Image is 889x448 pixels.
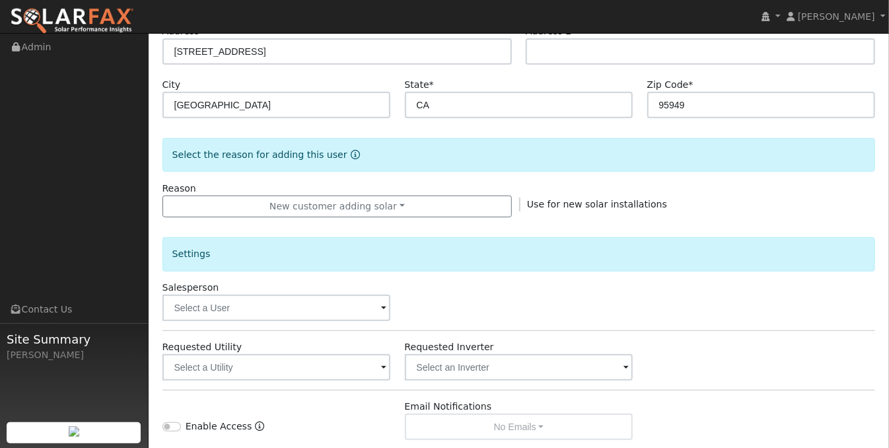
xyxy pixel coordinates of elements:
input: Select a User [162,295,391,321]
div: Select the reason for adding this user [162,138,876,172]
a: Reason for new user [347,149,360,160]
img: SolarFax [10,7,134,35]
a: Enable Access [255,420,264,440]
button: New customer adding solar [162,196,512,218]
label: Zip Code [647,78,693,92]
span: Site Summary [7,330,141,348]
span: [PERSON_NAME] [798,11,875,22]
label: Email Notifications [405,400,492,414]
img: retrieve [69,426,79,437]
span: Required [429,79,434,90]
label: Enable Access [186,420,252,433]
label: Salesperson [162,281,219,295]
label: Requested Inverter [405,340,494,354]
input: Select an Inverter [405,354,633,381]
div: Settings [162,237,876,271]
label: City [162,78,181,92]
input: Select a Utility [162,354,391,381]
span: Required [689,79,693,90]
label: Reason [162,182,196,196]
span: Use for new solar installations [527,199,667,209]
div: [PERSON_NAME] [7,348,141,362]
label: Requested Utility [162,340,242,354]
label: State [405,78,434,92]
